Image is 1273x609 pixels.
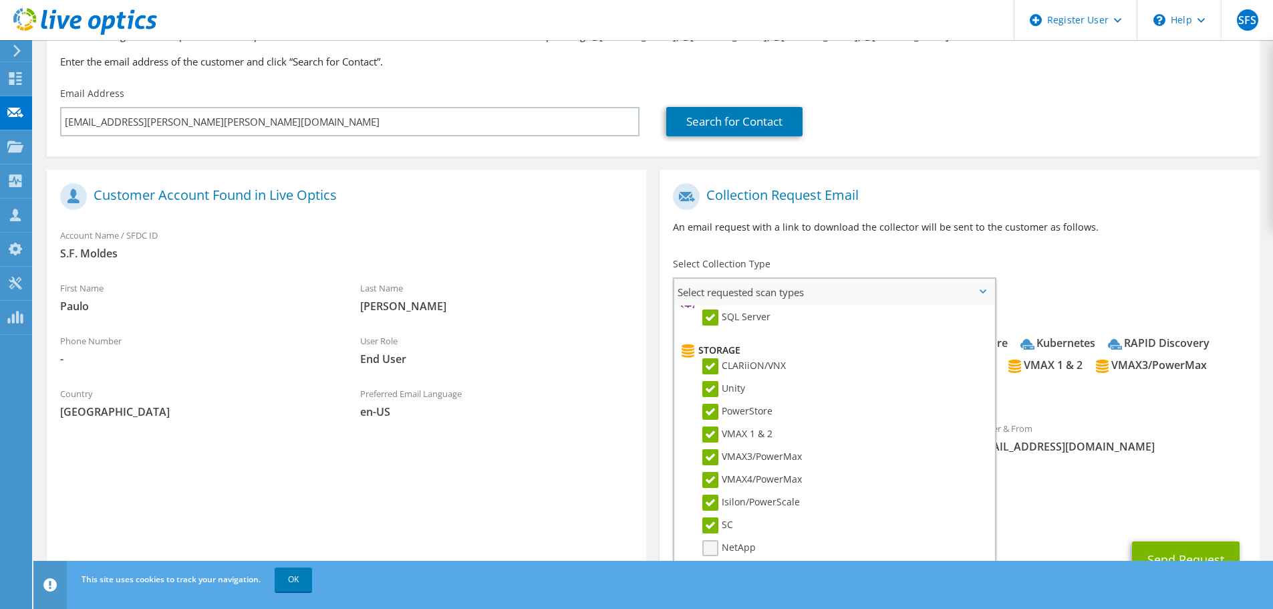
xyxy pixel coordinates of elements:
[702,427,772,443] label: VMAX 1 & 2
[666,107,803,136] a: Search for Contact
[60,299,333,314] span: Paulo
[702,404,772,420] label: PowerStore
[702,449,802,465] label: VMAX3/PowerMax
[60,183,626,210] h1: Customer Account Found in Live Optics
[1095,358,1207,373] div: VMAX3/PowerMax
[360,352,633,366] span: End User
[673,220,1246,235] p: An email request with a link to download the collector will be sent to the customer as follows.
[702,310,770,326] label: SQL Server
[1153,14,1165,26] svg: \n
[702,517,733,533] label: SC
[60,54,1246,69] h3: Enter the email address of the customer and click “Search for Contact”.
[702,358,786,374] label: CLARiiON/VNX
[702,472,802,488] label: VMAX4/PowerMax
[660,482,1259,528] div: CC & Reply To
[678,342,988,358] li: Storage
[1020,336,1095,351] div: Kubernetes
[1008,358,1083,373] div: VMAX 1 & 2
[347,274,647,320] div: Last Name
[673,257,770,271] label: Select Collection Type
[347,327,647,373] div: User Role
[47,327,347,373] div: Phone Number
[1132,541,1240,578] button: Send Request
[60,246,633,261] span: S.F. Moldes
[82,574,261,585] span: This site uses cookies to track your navigation.
[660,414,960,475] div: To
[960,414,1260,461] div: Sender & From
[1237,9,1258,31] span: SFS
[60,404,333,419] span: [GEOGRAPHIC_DATA]
[702,540,756,556] label: NetApp
[60,352,333,366] span: -
[47,274,347,320] div: First Name
[347,380,647,426] div: Preferred Email Language
[674,279,994,306] span: Select requested scan types
[275,568,312,592] a: OK
[973,439,1246,454] span: [EMAIL_ADDRESS][DOMAIN_NAME]
[673,183,1239,210] h1: Collection Request Email
[660,311,1259,408] div: Requested Collections
[60,87,124,100] label: Email Address
[702,381,745,397] label: Unity
[360,404,633,419] span: en-US
[1108,336,1210,351] div: RAPID Discovery
[702,495,800,511] label: Isilon/PowerScale
[47,221,646,267] div: Account Name / SFDC ID
[47,380,347,426] div: Country
[360,299,633,314] span: [PERSON_NAME]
